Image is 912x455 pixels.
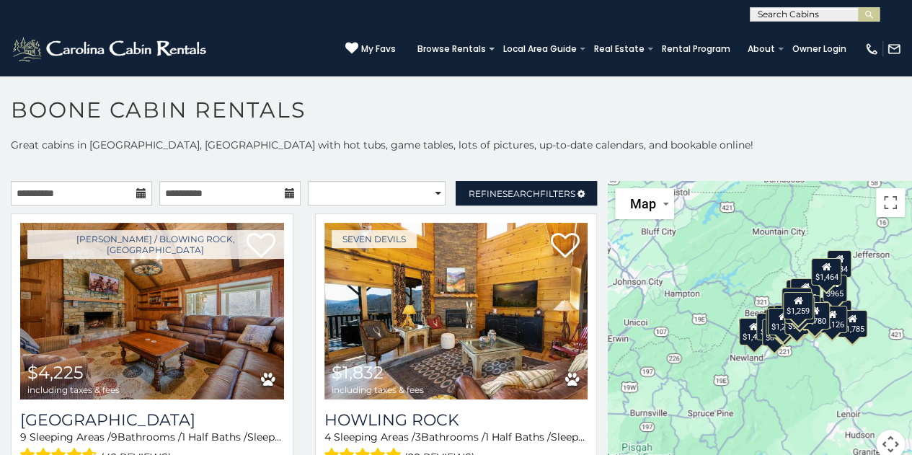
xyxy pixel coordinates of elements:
[782,288,812,315] div: $1,338
[20,430,27,443] span: 9
[324,430,331,443] span: 4
[812,257,842,285] div: $1,464
[20,223,284,399] a: Appalachian Mountain Lodge $4,225 including taxes & fees
[762,318,787,345] div: $812
[324,223,588,399] a: Howling Rock $1,832 including taxes & fees
[827,249,851,277] div: $934
[111,430,118,443] span: 9
[587,39,652,59] a: Real Estate
[20,410,284,430] h3: Appalachian Mountain Lodge
[655,39,738,59] a: Rental Program
[485,430,551,443] span: 1 Half Baths /
[800,302,830,330] div: $1,780
[456,181,597,206] a: RefineSearchFilters
[27,230,284,259] a: [PERSON_NAME] / Blowing Rock, [GEOGRAPHIC_DATA]
[282,430,294,443] span: 28
[324,223,588,399] img: Howling Rock
[496,39,584,59] a: Local Area Guide
[769,310,800,337] div: $1,294
[469,188,575,199] span: Refine Filters
[20,410,284,430] a: [GEOGRAPHIC_DATA]
[740,39,782,59] a: About
[876,188,905,217] button: Toggle fullscreen view
[361,43,396,56] span: My Favs
[20,223,284,399] img: Appalachian Mountain Lodge
[503,188,540,199] span: Search
[182,430,247,443] span: 1 Half Baths /
[785,39,854,59] a: Owner Login
[11,35,211,63] img: White-1-2.png
[615,188,674,219] button: Change map style
[783,291,813,319] div: $1,259
[864,42,879,56] img: phone-regular-white.png
[766,308,796,335] div: $1,291
[823,274,847,301] div: $965
[332,362,384,383] span: $1,832
[790,278,820,306] div: $1,563
[27,385,120,394] span: including taxes & fees
[838,310,868,337] div: $1,785
[324,410,588,430] a: Howling Rock
[27,362,84,383] span: $4,225
[784,307,809,335] div: $966
[800,304,831,332] div: $3,529
[629,196,655,211] span: Map
[410,39,493,59] a: Browse Rentals
[817,305,847,332] div: $1,126
[345,42,396,56] a: My Favs
[768,307,798,335] div: $1,237
[550,231,579,262] a: Add to favorites
[585,430,595,443] span: 12
[887,42,901,56] img: mail-regular-white.png
[415,430,421,443] span: 3
[739,318,769,345] div: $1,485
[332,385,424,394] span: including taxes & fees
[756,312,787,340] div: $1,343
[332,230,417,248] a: Seven Devils
[784,296,815,323] div: $1,075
